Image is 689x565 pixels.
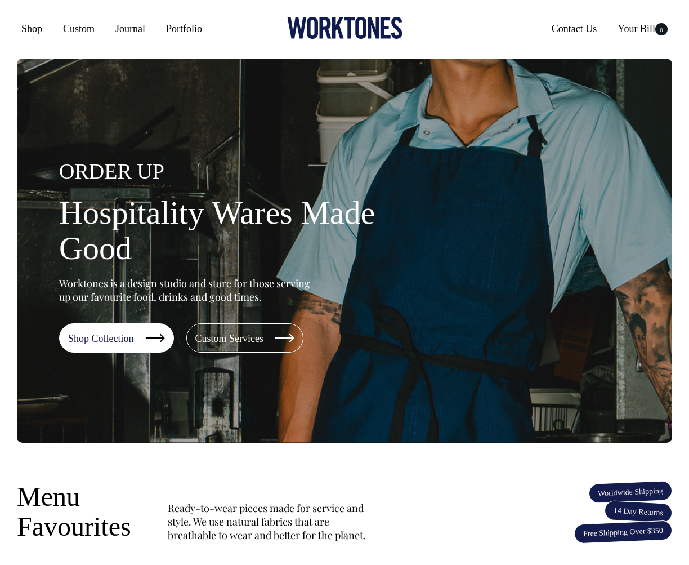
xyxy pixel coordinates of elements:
span: 0 [655,23,668,35]
a: Custom Services [186,323,304,353]
h3: Menu Favourites [17,482,141,542]
a: Your Bill0 [613,19,672,39]
a: Shop [17,19,47,39]
a: Custom [59,19,99,39]
p: Ready-to-wear pieces made for service and style. We use natural fabrics that are breathable to we... [168,501,370,542]
span: Free Shipping Over $350 [574,520,672,544]
h1: Hospitality Wares Made Good [59,195,419,267]
h4: ORDER UP [59,160,419,184]
a: Contact Us [547,19,602,39]
span: Worldwide Shipping [588,481,672,504]
a: Journal [111,19,150,39]
p: Worktones is a design studio and store for those serving up our favourite food, drinks and good t... [59,277,315,304]
a: Portfolio [162,19,207,39]
span: 14 Day Returns [604,500,673,523]
a: Shop Collection [59,323,174,353]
